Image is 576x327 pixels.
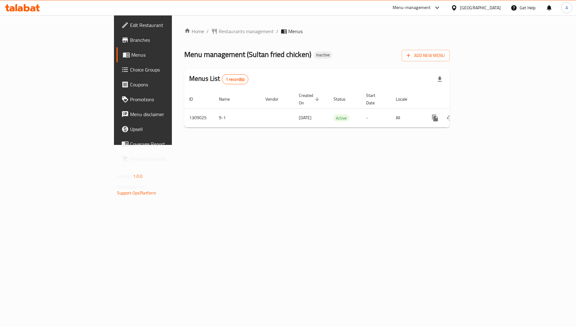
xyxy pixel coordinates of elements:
[423,90,492,109] th: Actions
[219,28,274,35] span: Restaurants management
[432,72,447,87] div: Export file
[314,52,332,58] span: Inactive
[361,108,391,127] td: -
[116,47,210,62] a: Menus
[276,28,278,35] li: /
[116,33,210,47] a: Branches
[116,107,210,122] a: Menu disclaimer
[130,21,205,29] span: Edit Restaurant
[116,62,210,77] a: Choice Groups
[334,95,354,103] span: Status
[184,90,492,128] table: enhanced table
[460,4,501,11] div: [GEOGRAPHIC_DATA]
[288,28,303,35] span: Menus
[130,155,205,163] span: Grocery Checklist
[211,28,274,35] a: Restaurants management
[366,92,383,107] span: Start Date
[184,47,311,61] span: Menu management ( Sultan fried chicken )
[133,172,143,180] span: 1.0.0
[219,95,238,103] span: Name
[391,108,423,127] td: All
[130,140,205,148] span: Coverage Report
[443,111,457,125] button: Change Status
[130,96,205,103] span: Promotions
[222,76,248,82] span: 1 record(s)
[299,114,312,122] span: [DATE]
[117,189,156,197] a: Support.OpsPlatform
[396,95,415,103] span: Locale
[130,111,205,118] span: Menu disclaimer
[116,18,210,33] a: Edit Restaurant
[393,4,431,11] div: Menu-management
[116,122,210,137] a: Upsell
[116,92,210,107] a: Promotions
[334,114,349,122] div: Active
[402,50,450,61] button: Add New Menu
[565,4,568,11] span: A
[130,81,205,88] span: Coupons
[116,151,210,166] a: Grocery Checklist
[184,28,450,35] nav: breadcrumb
[222,74,249,84] div: Total records count
[130,36,205,44] span: Branches
[116,77,210,92] a: Coupons
[116,137,210,151] a: Coverage Report
[407,52,445,59] span: Add New Menu
[334,115,349,122] span: Active
[299,92,321,107] span: Created On
[130,66,205,73] span: Choice Groups
[314,51,332,59] div: Inactive
[117,183,146,191] span: Get support on:
[189,74,248,84] h2: Menus List
[117,172,132,180] span: Version:
[189,95,201,103] span: ID
[130,125,205,133] span: Upsell
[428,111,443,125] button: more
[265,95,286,103] span: Vendor
[131,51,205,59] span: Menus
[214,108,260,127] td: 9-1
